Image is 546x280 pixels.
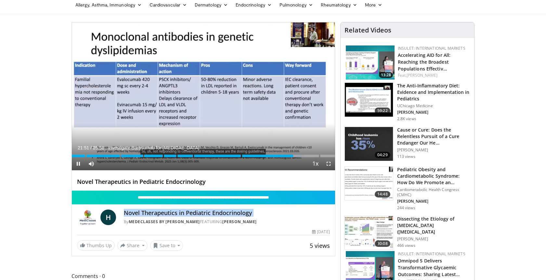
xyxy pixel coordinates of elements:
a: MedEClasses by [PERSON_NAME] [129,219,200,224]
a: Accelerating AID for All: Reaching the Broadest Populations Effectiv… [398,52,451,72]
span: 21:51 [78,145,89,150]
video-js: Video Player [72,22,335,171]
span: 5 views [310,242,330,249]
img: ed5f24ac-bff6-44b0-82f3-737b9efe1151.150x105_q85_crop-smart_upscale.jpg [345,216,393,250]
a: 04:29 Cause or Cure: Does the Relentless Pursuit of a Cure Endanger Our He… [PERSON_NAME] 113 views [344,127,470,161]
div: By FEATURING [124,219,330,225]
img: 93be5401-2501-4050-aabd-42f676d9f60a.150x105_q85_crop-smart_upscale.jpg [345,83,393,117]
h3: Cause or Cure: Does the Relentless Pursuit of a Cure Endanger Our He… [397,127,470,146]
h3: Pediatric Obesity and Cardiometabolic Syndrome: How Do We Promote an… [397,166,470,186]
div: [DATE] [312,229,330,235]
p: [PERSON_NAME] [397,236,470,242]
a: 30:08 Dissecting the Etiology of [MEDICAL_DATA] ([MEDICAL_DATA] [PERSON_NAME] 466 views [344,216,470,250]
span: Investigate Burosumab for [MEDICAL_DATA] [108,145,199,151]
span: 30:08 [375,240,390,247]
h3: Dissecting the Etiology of [MEDICAL_DATA] ([MEDICAL_DATA] [397,216,470,235]
p: 244 views [397,205,415,210]
span: 59:22 [375,108,390,114]
img: 4a24e6c7-273c-4a30-9bb3-6daa6403699f.150x105_q85_crop-smart_upscale.jpg [346,45,395,80]
p: 466 views [397,243,415,248]
a: Omnipod 5 Delivers Transformative Glycaemic Outcomes: Sharing Latest… [398,258,460,277]
span: 13:28 [379,72,393,78]
p: 113 views [397,154,415,159]
p: [PERSON_NAME] [397,199,470,204]
a: [PERSON_NAME] [222,219,257,224]
a: H [100,210,116,225]
h4: Novel Therapeutics in Pediatric Endocrinology [77,178,330,185]
a: Insulet: International Markets [398,251,465,257]
button: Mute [85,157,98,170]
div: Progress Bar [72,155,335,157]
button: Pause [72,157,85,170]
button: Share [117,240,148,251]
img: MedEClasses by Dr. Anurag Bajpai [77,210,98,225]
span: 25:58 [93,145,104,150]
p: [PERSON_NAME] [397,147,470,153]
button: Save to [150,240,183,251]
p: [PERSON_NAME] [397,110,470,115]
a: Insulet: International Markets [398,45,465,51]
img: fa69a84c-4605-4737-8ed6-0e9b7eb74f92.150x105_q85_crop-smart_upscale.jpg [345,127,393,161]
div: Feat. [398,72,469,78]
span: 14:48 [375,191,390,197]
img: 7e930b1e-7ea0-4bba-b984-ce0649cdc823.150x105_q85_crop-smart_upscale.jpg [345,167,393,200]
h4: Related Videos [344,26,391,34]
h3: The Anti-Inflammatory Diet: Evidence and Implementation in Pediatrics [397,83,470,102]
p: 2.8K views [397,116,416,121]
a: Thumbs Up [77,240,115,250]
a: 59:22 The Anti-Inflammatory Diet: Evidence and Implementation in Pediatrics UChicago Medicine [PE... [344,83,470,121]
p: UChicago Medicine [397,103,470,108]
a: 13:28 [346,45,395,80]
h4: Novel Therapeutics in Pediatric Endocrinology [124,210,330,217]
span: 04:29 [375,152,390,158]
button: Fullscreen [322,157,335,170]
button: Playback Rate [309,157,322,170]
a: [PERSON_NAME] [407,72,437,78]
a: 14:48 Pediatric Obesity and Cardiometabolic Syndrome: How Do We Promote an… Cardiometabolic Healt... [344,166,470,210]
span: / [90,145,92,150]
p: Cardiometabolic Health Congress (CMHC) [397,187,470,197]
